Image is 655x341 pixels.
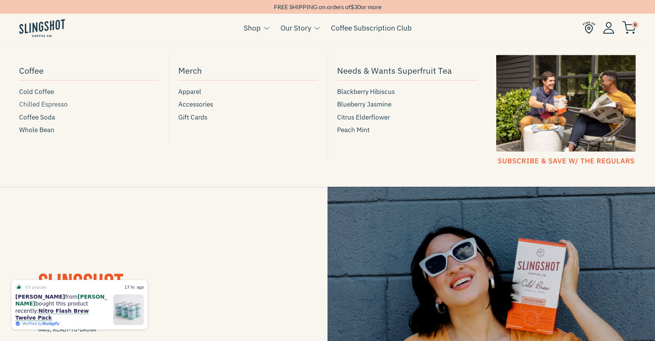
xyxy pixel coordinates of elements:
img: Find Us [583,21,595,34]
a: Our Story [280,22,311,34]
span: Whole Bean [19,125,54,135]
a: Chilled Espresso [19,99,159,110]
a: SlingshotFridge Box [38,268,128,325]
a: Coffee Soda [19,112,159,123]
span: Apparel [178,87,201,97]
a: Blueberry Jasmine [337,99,477,110]
a: Shop [244,22,261,34]
span: Needs & Wants Superfruit Tea [337,64,452,77]
a: Coffee [19,62,159,81]
span: Slingshot Fridge Box [38,268,128,325]
span: Cold Coffee [19,87,54,97]
span: Blackberry Hibiscus [337,87,395,97]
a: Whole Bean [19,125,159,135]
img: Account [603,22,614,34]
span: 0 [632,21,639,28]
span: Merch [178,64,202,77]
a: Gift Cards [178,112,318,123]
span: Chilled Espresso [19,99,68,110]
span: 30 [354,3,361,10]
span: Peach Mint [337,125,370,135]
a: Citrus Elderflower [337,112,477,123]
img: cart [622,21,636,34]
span: Coffee [19,64,44,77]
a: Blackberry Hibiscus [337,87,477,97]
a: Peach Mint [337,125,477,135]
span: Accessories [178,99,213,110]
a: Needs & Wants Superfruit Tea [337,62,477,81]
span: 64oz, READY-TO-DRINK [38,323,289,336]
a: Cold Coffee [19,87,159,97]
a: Apparel [178,87,318,97]
span: Gift Cards [178,112,207,123]
a: 0 [622,23,636,32]
span: $ [350,3,354,10]
a: Coffee Subscription Club [331,22,412,34]
a: Accessories [178,99,318,110]
span: Citrus Elderflower [337,112,390,123]
a: Merch [178,62,318,81]
span: Coffee Soda [19,112,55,123]
span: Blueberry Jasmine [337,99,391,110]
